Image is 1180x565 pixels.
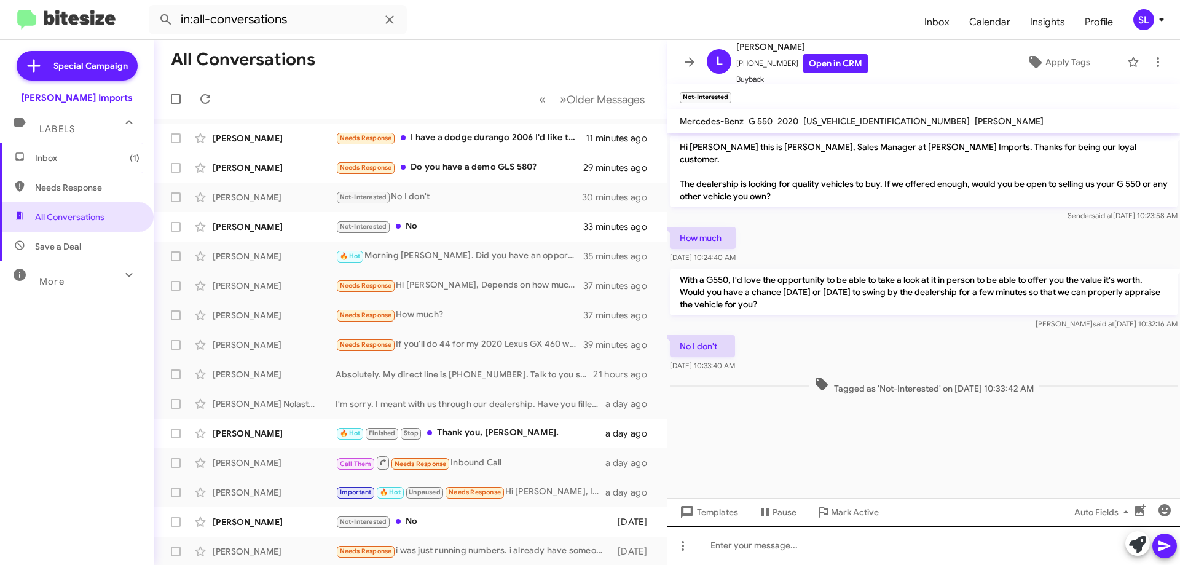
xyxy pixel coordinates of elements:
span: Not-Interested [340,223,387,231]
span: 2020 [777,116,798,127]
div: No [336,515,612,529]
span: Templates [677,501,738,523]
span: Needs Response [449,488,501,496]
span: Not-Interested [340,193,387,201]
span: Apply Tags [1045,51,1090,73]
a: Special Campaign [17,51,138,81]
div: [PERSON_NAME] [213,516,336,528]
div: 29 minutes ago [583,162,657,174]
span: [DATE] 10:33:40 AM [670,361,735,370]
div: If you'll do 44 for my 2020 Lexus GX 460 with 48,800 miles, I'd be interested. No longer have GLC. [336,338,583,352]
h1: All Conversations [171,50,315,69]
span: More [39,276,65,287]
span: » [560,92,567,107]
div: 39 minutes ago [583,339,657,351]
button: Auto Fields [1064,501,1143,523]
span: Needs Response [395,460,447,468]
span: Older Messages [567,93,645,106]
span: Finished [369,429,396,437]
span: Needs Response [340,134,392,142]
span: 🔥 Hot [340,429,361,437]
span: All Conversations [35,211,104,223]
span: Needs Response [340,164,392,172]
span: Needs Response [340,282,392,290]
span: Unpaused [409,488,441,496]
a: Calendar [959,4,1020,40]
div: a day ago [605,457,657,469]
div: I have a dodge durango 2006 I'd like to sell. Needs some mechanical work minor. [336,131,586,145]
div: [PERSON_NAME] [213,221,336,233]
div: [PERSON_NAME] [213,162,336,174]
div: No I don't [336,190,583,204]
span: [PHONE_NUMBER] [736,54,868,73]
div: [PERSON_NAME] Imports [21,92,133,104]
div: 37 minutes ago [583,309,657,322]
span: [PERSON_NAME] [975,116,1044,127]
span: Stop [404,429,419,437]
div: How much? [336,308,583,322]
div: SL [1133,9,1154,30]
div: [PERSON_NAME] [213,486,336,499]
span: Tagged as 'Not-Interested' on [DATE] 10:33:42 AM [809,377,1039,395]
span: « [539,92,546,107]
div: [PERSON_NAME] [213,339,336,351]
span: Profile [1075,4,1123,40]
div: [PERSON_NAME] [213,427,336,440]
p: Hi [PERSON_NAME] this is [PERSON_NAME], Sales Manager at [PERSON_NAME] Imports. Thanks for being ... [670,136,1178,207]
a: Insights [1020,4,1075,40]
button: Apply Tags [995,51,1121,73]
div: [PERSON_NAME] Nolastname120711837 [213,398,336,410]
span: L [716,52,723,71]
span: Pause [773,501,796,523]
div: Thank you, [PERSON_NAME]. [336,426,605,440]
div: a day ago [605,427,657,440]
span: (1) [130,152,140,164]
div: Inbound Call [336,455,605,470]
span: Special Campaign [53,60,128,72]
div: [PERSON_NAME] [213,309,336,322]
div: [PERSON_NAME] [213,250,336,263]
span: Needs Response [340,341,392,349]
span: Inbox [35,152,140,164]
span: said at [1093,319,1114,328]
span: Call Them [340,460,372,468]
div: Absolutely. My direct line is [PHONE_NUMBER]. Talk to you soon! [336,368,593,381]
div: 37 minutes ago [583,280,657,292]
span: Sender [DATE] 10:23:58 AM [1068,211,1178,220]
span: Auto Fields [1074,501,1133,523]
div: [DATE] [612,545,657,558]
small: Not-Interested [680,92,731,103]
div: [PERSON_NAME] [213,280,336,292]
div: 30 minutes ago [583,191,657,203]
a: Open in CRM [803,54,868,73]
div: [DATE] [612,516,657,528]
div: [PERSON_NAME] [213,191,336,203]
p: How much [670,227,736,249]
div: a day ago [605,486,657,499]
button: Mark Active [806,501,889,523]
span: 🔥 Hot [380,488,401,496]
span: Labels [39,124,75,135]
div: I'm sorry. I meant with us through our dealership. Have you filled one out either physically with... [336,398,605,410]
p: No I don't [670,335,735,357]
span: Mercedes-Benz [680,116,744,127]
span: Save a Deal [35,240,81,253]
a: Inbox [914,4,959,40]
div: 21 hours ago [593,368,657,381]
span: [US_VEHICLE_IDENTIFICATION_NUMBER] [803,116,970,127]
span: [PERSON_NAME] [736,39,868,54]
div: No [336,219,583,234]
span: [PERSON_NAME] [DATE] 10:32:16 AM [1036,319,1178,328]
div: Morning [PERSON_NAME]. Did you have an opportunity to review the options? Let me know if you have... [336,249,583,263]
button: Pause [748,501,806,523]
button: Templates [667,501,748,523]
span: Needs Response [340,311,392,319]
button: Next [553,87,652,112]
div: i was just running numbers. i already have someone i work with. thank you! [336,544,612,558]
div: [PERSON_NAME] [213,368,336,381]
div: [PERSON_NAME] [213,545,336,558]
span: G 550 [749,116,773,127]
